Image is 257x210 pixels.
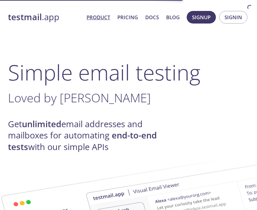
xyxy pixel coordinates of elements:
strong: testmail [8,11,42,23]
span: Signup [192,13,211,22]
span: Signin [225,13,242,22]
strong: unlimited [22,118,61,130]
a: Pricing [117,13,138,22]
button: Signup [187,11,216,24]
button: Signin [219,11,247,24]
a: Blog [166,13,180,22]
h4: Get email addresses and mailboxes for automating with our simple APIs [8,119,167,153]
a: Docs [145,13,159,22]
span: Loved by [PERSON_NAME] [8,89,151,106]
a: testmail.app [8,12,81,23]
a: Product [87,13,110,22]
strong: end-to-end tests [8,130,157,152]
h1: Simple email testing [8,60,249,85]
